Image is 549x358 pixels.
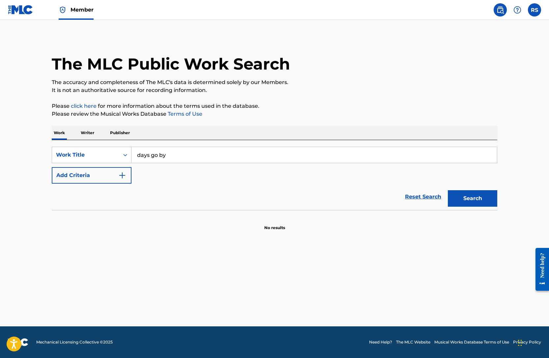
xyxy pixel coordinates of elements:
[71,103,97,109] a: click here
[511,3,524,16] div: Help
[496,6,504,14] img: search
[434,339,509,345] a: Musical Works Database Terms of Use
[513,6,521,14] img: help
[52,167,131,184] button: Add Criteria
[531,241,549,297] iframe: Resource Center
[52,102,497,110] p: Please for more information about the terms used in the database.
[52,54,290,74] h1: The MLC Public Work Search
[52,126,67,140] p: Work
[528,3,541,16] div: User Menu
[8,338,28,346] img: logo
[71,6,94,14] span: Member
[516,326,549,358] iframe: Chat Widget
[264,217,285,231] p: No results
[518,333,522,353] div: Drag
[59,6,67,14] img: Top Rightsholder
[448,190,497,207] button: Search
[369,339,392,345] a: Need Help?
[396,339,430,345] a: The MLC Website
[52,86,497,94] p: It is not an authoritative source for recording information.
[108,126,132,140] p: Publisher
[166,111,202,117] a: Terms of Use
[52,147,497,210] form: Search Form
[118,171,126,179] img: 9d2ae6d4665cec9f34b9.svg
[494,3,507,16] a: Public Search
[56,151,115,159] div: Work Title
[513,339,541,345] a: Privacy Policy
[52,78,497,86] p: The accuracy and completeness of The MLC's data is determined solely by our Members.
[36,339,113,345] span: Mechanical Licensing Collective © 2025
[8,5,33,15] img: MLC Logo
[79,126,96,140] p: Writer
[402,190,445,204] a: Reset Search
[52,110,497,118] p: Please review the Musical Works Database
